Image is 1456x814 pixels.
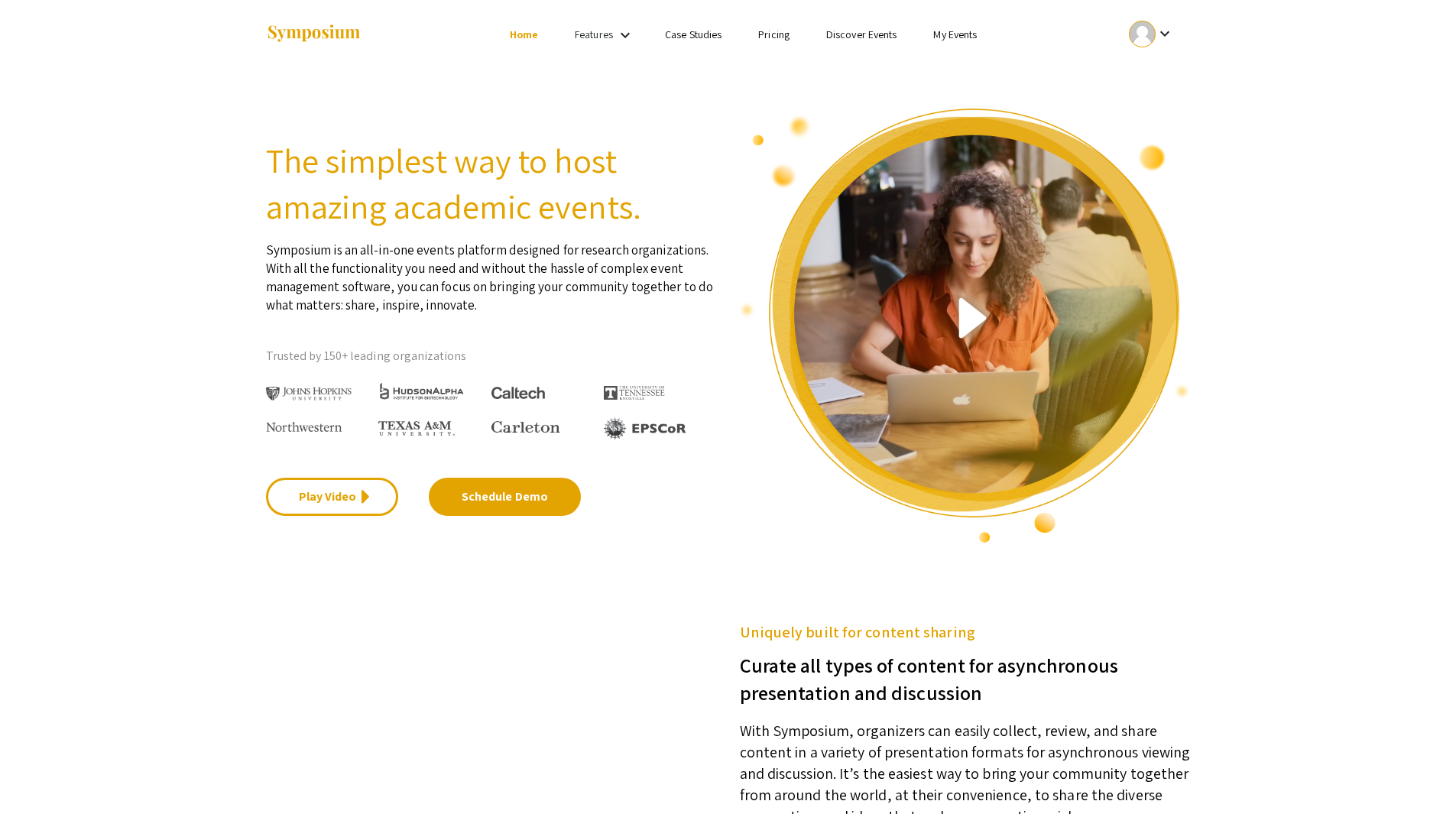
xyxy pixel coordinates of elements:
[510,28,538,41] a: Home
[665,28,722,41] a: Case Studies
[266,138,717,229] h2: The simplest way to host amazing academic events.
[491,421,560,433] img: Carleton
[933,28,977,41] a: My Events
[266,24,362,44] img: Symposium by ForagerOne
[740,621,1191,644] h5: Uniquely built for content sharing
[604,417,688,439] img: EPSCOR
[758,28,790,41] a: Pricing
[575,28,613,41] a: Features
[266,229,717,314] p: Symposium is an all-in-one events platform designed for research organizations. With all the func...
[378,421,455,436] img: Texas A&M University
[491,387,545,400] img: Caltech
[11,745,65,803] iframe: Chat
[826,28,897,41] a: Discover Events
[1113,17,1190,51] button: Expand account dropdown
[1156,24,1174,43] mat-icon: Expand account dropdown
[266,422,342,431] img: Northwestern
[604,386,665,400] img: The University of Tennessee
[266,387,352,401] img: Johns Hopkins University
[266,478,398,516] a: Play Video
[429,478,581,516] a: Schedule Demo
[378,382,465,400] img: HudsonAlpha
[740,107,1191,544] img: video overview of Symposium
[740,644,1191,706] h3: Curate all types of content for asynchronous presentation and discussion
[616,26,634,44] mat-icon: Expand Features list
[266,345,717,368] p: Trusted by 150+ leading organizations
